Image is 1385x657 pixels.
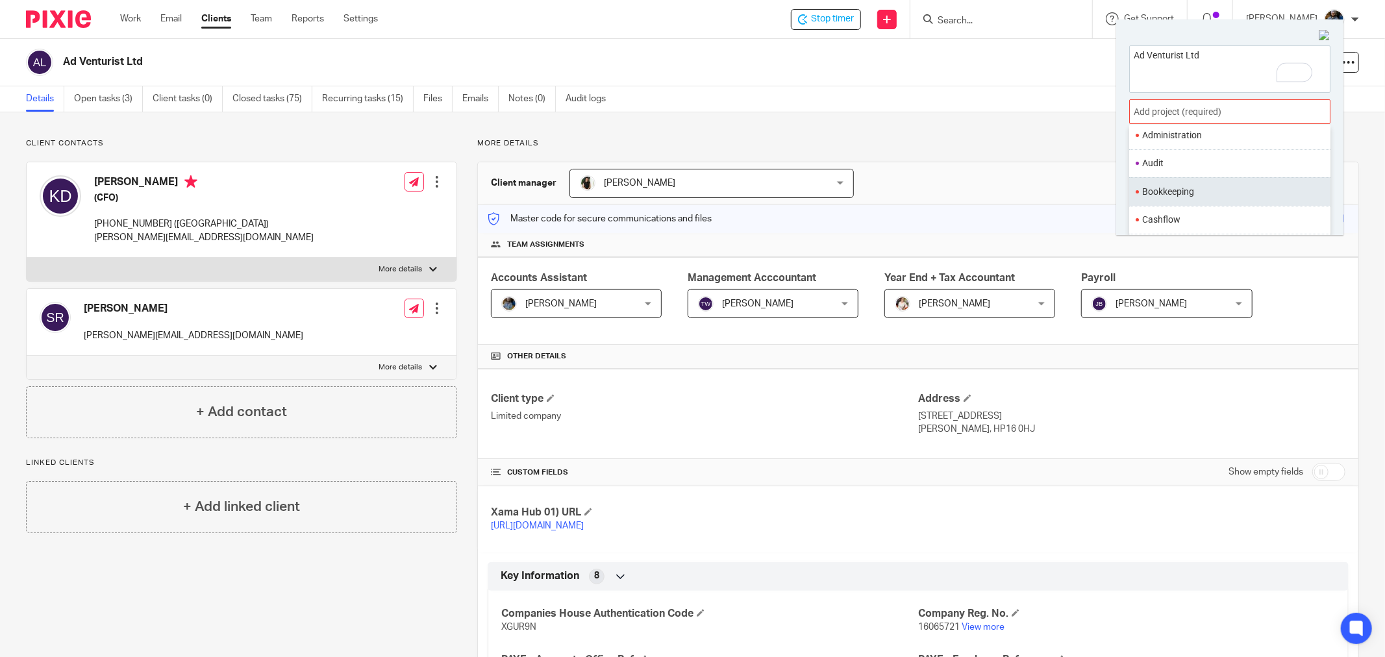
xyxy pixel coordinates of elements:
[580,175,595,191] img: Janice%20Tang.jpeg
[1312,182,1327,200] li: Favorite
[183,497,300,517] h4: + Add linked client
[94,175,314,192] h4: [PERSON_NAME]
[501,623,536,632] span: XGUR9N
[343,12,378,25] a: Settings
[1142,185,1312,199] li: Bookkeeping
[1130,46,1330,88] textarea: To enrich screen reader interactions, please activate Accessibility in Grammarly extension settings
[74,86,143,112] a: Open tasks (3)
[201,12,231,25] a: Clients
[26,49,53,76] img: svg%3E
[566,86,616,112] a: Audit logs
[491,273,587,283] span: Accounts Assistant
[488,212,712,225] p: Master code for secure communications and files
[918,410,1345,423] p: [STREET_ADDRESS]
[918,392,1345,406] h4: Address
[507,351,566,362] span: Other details
[251,12,272,25] a: Team
[160,12,182,25] a: Email
[1129,234,1330,262] ul: Confirmation Statements
[292,12,324,25] a: Reports
[40,175,81,217] img: svg%3E
[501,607,918,621] h4: Companies House Authentication Code
[477,138,1359,149] p: More details
[94,217,314,230] p: [PHONE_NUMBER] ([GEOGRAPHIC_DATA])
[491,467,918,478] h4: CUSTOM FIELDS
[94,192,314,205] h5: (CFO)
[1116,299,1187,308] span: [PERSON_NAME]
[1246,12,1317,25] p: [PERSON_NAME]
[688,273,816,283] span: Management Acccountant
[501,296,517,312] img: Jaskaran%20Singh.jpeg
[895,296,910,312] img: Kayleigh%20Henson.jpeg
[1229,465,1303,478] label: Show empty fields
[120,12,141,25] a: Work
[184,175,197,188] i: Primary
[1081,273,1116,283] span: Payroll
[491,177,556,190] h3: Client manager
[525,299,597,308] span: [PERSON_NAME]
[94,231,314,244] p: [PERSON_NAME][EMAIL_ADDRESS][DOMAIN_NAME]
[594,569,599,582] span: 8
[63,55,958,69] h2: Ad Venturist Ltd
[379,264,423,275] p: More details
[1319,30,1330,42] img: Close
[26,86,64,112] a: Details
[1129,121,1330,149] ul: Administration
[1312,211,1327,229] li: Favorite
[153,86,223,112] a: Client tasks (0)
[491,521,584,530] a: [URL][DOMAIN_NAME]
[918,607,1335,621] h4: Company Reg. No.
[811,12,854,26] span: Stop timer
[936,16,1053,27] input: Search
[379,362,423,373] p: More details
[918,623,960,632] span: 16065721
[1092,296,1107,312] img: svg%3E
[1129,149,1330,177] ul: Audit
[26,458,457,468] p: Linked clients
[491,506,918,519] h4: Xama Hub 01) URL
[791,9,861,30] div: Ad Venturist Ltd
[918,423,1345,436] p: [PERSON_NAME], HP16 0HJ
[26,138,457,149] p: Client contacts
[919,299,990,308] span: [PERSON_NAME]
[1142,213,1312,227] li: Cashflow
[462,86,499,112] a: Emails
[84,329,303,342] p: [PERSON_NAME][EMAIL_ADDRESS][DOMAIN_NAME]
[884,273,1015,283] span: Year End + Tax Accountant
[604,179,675,188] span: [PERSON_NAME]
[962,623,1004,632] a: View more
[501,569,579,583] span: Key Information
[1129,206,1330,234] ul: Cashflow
[1324,9,1345,30] img: Jaskaran%20Singh.jpeg
[423,86,453,112] a: Files
[491,410,918,423] p: Limited company
[196,402,287,422] h4: + Add contact
[1129,177,1330,205] ul: Bookkeeping
[1124,14,1174,23] span: Get Support
[698,296,714,312] img: svg%3E
[508,86,556,112] a: Notes (0)
[26,10,91,28] img: Pixie
[1142,129,1312,142] li: Administration
[1312,126,1327,143] li: Favorite
[322,86,414,112] a: Recurring tasks (15)
[722,299,793,308] span: [PERSON_NAME]
[1142,156,1312,170] li: Audit
[232,86,312,112] a: Closed tasks (75)
[1312,155,1327,172] li: Favorite
[507,240,584,250] span: Team assignments
[40,302,71,333] img: svg%3E
[491,392,918,406] h4: Client type
[84,302,303,316] h4: [PERSON_NAME]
